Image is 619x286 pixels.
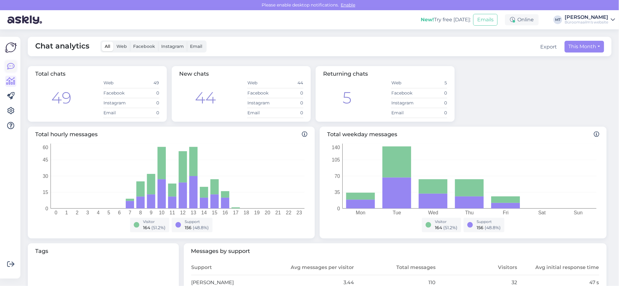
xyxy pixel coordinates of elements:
img: Askly Logo [5,42,17,53]
span: ( 51.2 %) [443,225,457,230]
tspan: Thu [465,210,474,215]
tspan: 3 [86,210,89,215]
tspan: 9 [150,210,153,215]
tspan: 70 [335,173,340,179]
span: Web [116,44,127,49]
tspan: 2 [76,210,78,215]
td: Email [103,108,131,118]
tspan: Fri [503,210,509,215]
td: Web [103,78,131,88]
span: All [105,44,110,49]
div: MT [554,15,562,24]
tspan: Tue [393,210,401,215]
tspan: 18 [244,210,249,215]
td: Facebook [247,88,275,98]
div: Online [505,14,539,25]
td: Facebook [103,88,131,98]
td: 0 [275,98,303,108]
span: New chats [179,70,209,77]
div: 44 [195,86,216,110]
span: Chat analytics [35,40,89,53]
span: Instagram [161,44,184,49]
td: 0 [131,108,159,118]
span: 156 [477,225,483,230]
td: 0 [275,88,303,98]
td: Email [391,108,419,118]
div: Support [477,219,501,225]
span: 164 [435,225,442,230]
tspan: 11 [170,210,175,215]
td: 0 [419,88,447,98]
td: 0 [131,98,159,108]
span: Tags [35,247,171,255]
td: Instagram [247,98,275,108]
tspan: 0 [45,206,48,211]
th: Total messages [354,260,436,275]
td: Instagram [391,98,419,108]
tspan: 10 [159,210,165,215]
span: ( 51.2 %) [151,225,166,230]
th: Visitors [436,260,517,275]
span: ( 48.8 %) [193,225,209,230]
tspan: 21 [275,210,281,215]
tspan: 4 [97,210,100,215]
td: Instagram [103,98,131,108]
span: 164 [143,225,150,230]
th: Avg messages per visitor [273,260,354,275]
tspan: 5 [107,210,110,215]
span: ( 48.8 %) [485,225,501,230]
td: 0 [419,108,447,118]
div: [PERSON_NAME] [565,15,608,20]
tspan: 7 [128,210,131,215]
th: Support [191,260,273,275]
span: Total hourly messages [35,130,307,139]
td: Web [391,78,419,88]
tspan: 0 [55,210,57,215]
tspan: 17 [233,210,238,215]
tspan: 8 [139,210,142,215]
tspan: 140 [332,145,340,150]
tspan: 15 [212,210,217,215]
td: Email [247,108,275,118]
div: Support [185,219,209,225]
tspan: 19 [254,210,260,215]
td: Facebook [391,88,419,98]
td: 5 [419,78,447,88]
span: Total weekday messages [327,130,599,139]
tspan: Sat [538,210,546,215]
tspan: 45 [43,157,48,162]
tspan: 105 [332,157,340,162]
tspan: 16 [222,210,228,215]
span: Messages by support [191,247,600,255]
div: 49 [51,86,71,110]
td: Web [247,78,275,88]
tspan: 60 [43,145,48,150]
tspan: Sun [574,210,583,215]
tspan: 1 [65,210,68,215]
tspan: 14 [201,210,207,215]
span: 156 [185,225,192,230]
span: Returning chats [323,70,368,77]
tspan: 20 [265,210,270,215]
div: Visitor [143,219,166,225]
div: Try free [DATE]: [421,16,471,23]
td: 0 [131,88,159,98]
tspan: 12 [180,210,186,215]
div: Visitor [435,219,457,225]
span: Email [190,44,202,49]
tspan: 35 [335,190,340,195]
tspan: 22 [286,210,292,215]
td: 0 [275,108,303,118]
tspan: 30 [43,173,48,179]
td: 0 [419,98,447,108]
td: 49 [131,78,159,88]
a: [PERSON_NAME]Büroomaailm's website [565,15,615,25]
tspan: 23 [297,210,302,215]
th: Avg initial response time [518,260,599,275]
button: Emails [473,14,498,26]
button: This Month [565,41,604,53]
tspan: 13 [191,210,196,215]
span: Enable [339,2,357,8]
button: Export [541,43,557,51]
